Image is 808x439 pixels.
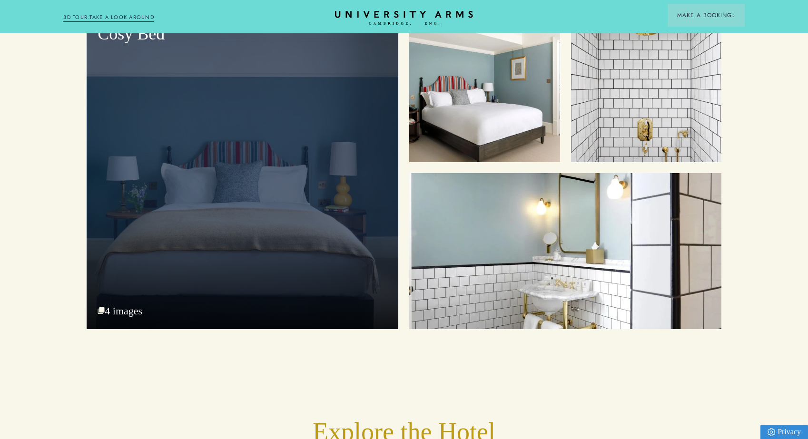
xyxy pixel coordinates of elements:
p: Cosy Bed [98,23,387,46]
span: Make a Booking [677,11,735,20]
img: Privacy [768,428,775,436]
a: Home [335,11,473,26]
a: Privacy [760,425,808,439]
button: Make a BookingArrow icon [668,4,745,27]
img: Arrow icon [732,14,735,17]
a: 3D TOUR:TAKE A LOOK AROUND [63,13,154,22]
